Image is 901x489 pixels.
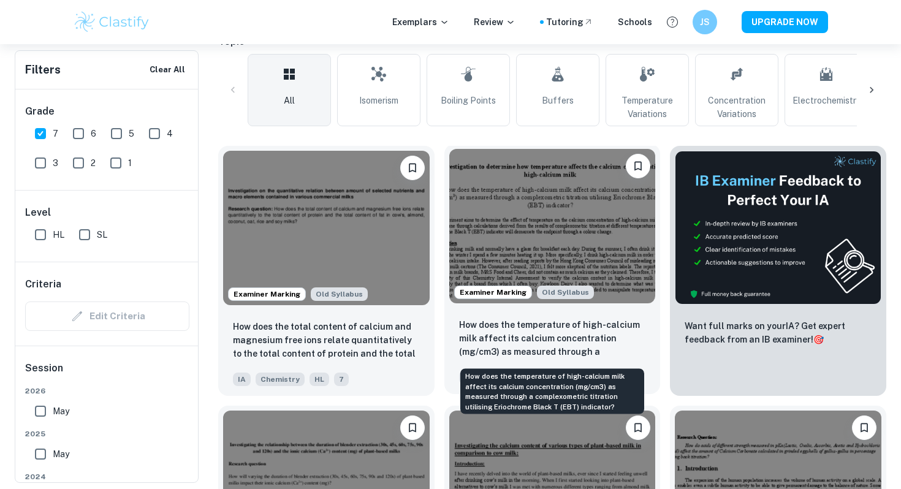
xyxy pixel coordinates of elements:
[701,94,773,121] span: Concentration Variations
[25,301,189,331] div: Criteria filters are unavailable when searching by topic
[400,156,425,180] button: Bookmark
[25,61,61,78] h6: Filters
[311,287,368,301] span: Old Syllabus
[53,156,58,170] span: 3
[537,286,594,299] div: Starting from the May 2025 session, the Chemistry IA requirements have changed. It's OK to refer ...
[91,156,96,170] span: 2
[392,15,449,29] p: Exemplars
[311,287,368,301] div: Starting from the May 2025 session, the Chemistry IA requirements have changed. It's OK to refer ...
[97,228,107,241] span: SL
[25,205,189,220] h6: Level
[284,94,295,107] span: All
[233,320,420,362] p: How does the total content of calcium and magnesium free ions relate quantitatively to the total ...
[334,373,349,386] span: 7
[459,318,646,360] p: How does the temperature of high-calcium milk affect its calcium concentration (mg/cm3) as measur...
[852,415,876,440] button: Bookmark
[25,277,61,292] h6: Criteria
[626,415,650,440] button: Bookmark
[167,127,173,140] span: 4
[455,287,531,298] span: Examiner Marking
[146,61,188,79] button: Clear All
[53,127,58,140] span: 7
[25,104,189,119] h6: Grade
[256,373,305,386] span: Chemistry
[693,10,717,34] button: JS
[128,156,132,170] span: 1
[662,12,683,32] button: Help and Feedback
[537,286,594,299] span: Old Syllabus
[441,94,496,107] span: Boiling Points
[25,385,189,396] span: 2026
[698,15,712,29] h6: JS
[626,154,650,178] button: Bookmark
[474,15,515,29] p: Review
[310,373,329,386] span: HL
[793,94,861,107] span: Electrochemistry
[53,228,64,241] span: HL
[742,11,828,33] button: UPGRADE NOW
[542,94,574,107] span: Buffers
[460,369,644,414] div: How does the temperature of high-calcium milk affect its calcium concentration (mg/cm3) as measur...
[53,447,69,461] span: May
[618,15,652,29] a: Schools
[611,94,683,121] span: Temperature Variations
[449,149,656,303] img: Chemistry IA example thumbnail: How does the temperature of high-calcium
[91,127,96,140] span: 6
[129,127,134,140] span: 5
[400,415,425,440] button: Bookmark
[813,335,824,344] span: 🎯
[675,151,881,305] img: Thumbnail
[444,146,661,396] a: Examiner MarkingStarting from the May 2025 session, the Chemistry IA requirements have changed. I...
[223,151,430,305] img: Chemistry IA example thumbnail: How does the total content of calcium an
[53,404,69,418] span: May
[25,361,189,385] h6: Session
[546,15,593,29] a: Tutoring
[233,373,251,386] span: IA
[25,471,189,482] span: 2024
[73,10,151,34] img: Clastify logo
[685,319,872,346] p: Want full marks on your IA ? Get expert feedback from an IB examiner!
[25,428,189,439] span: 2025
[218,146,435,396] a: Examiner MarkingStarting from the May 2025 session, the Chemistry IA requirements have changed. I...
[359,94,398,107] span: Isomerism
[670,146,886,396] a: ThumbnailWant full marks on yourIA? Get expert feedback from an IB examiner!
[229,289,305,300] span: Examiner Marking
